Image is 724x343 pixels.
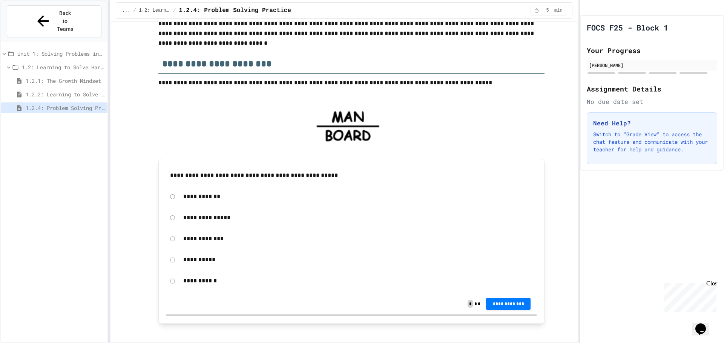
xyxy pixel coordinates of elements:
[661,280,716,312] iframe: chat widget
[26,90,104,98] span: 1.2.2: Learning to Solve Hard Problems
[17,50,104,58] span: Unit 1: Solving Problems in Computer Science
[22,63,104,71] span: 1.2: Learning to Solve Hard Problems
[692,313,716,335] iframe: chat widget
[7,5,101,37] button: Back to Teams
[587,22,668,33] h1: FOCS F25 - Block 1
[173,8,176,14] span: /
[56,9,74,33] span: Back to Teams
[589,62,715,69] div: [PERSON_NAME]
[587,84,717,94] h2: Assignment Details
[587,45,717,56] h2: Your Progress
[133,8,136,14] span: /
[541,8,554,14] span: 5
[593,131,711,153] p: Switch to "Grade View" to access the chat feature and communicate with your teacher for help and ...
[3,3,52,48] div: Chat with us now!Close
[26,104,104,112] span: 1.2.4: Problem Solving Practice
[179,6,291,15] span: 1.2.4: Problem Solving Practice
[554,8,563,14] span: min
[593,119,711,128] h3: Need Help?
[587,97,717,106] div: No due date set
[122,8,130,14] span: ...
[26,77,104,85] span: 1.2.1: The Growth Mindset
[139,8,170,14] span: 1.2: Learning to Solve Hard Problems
